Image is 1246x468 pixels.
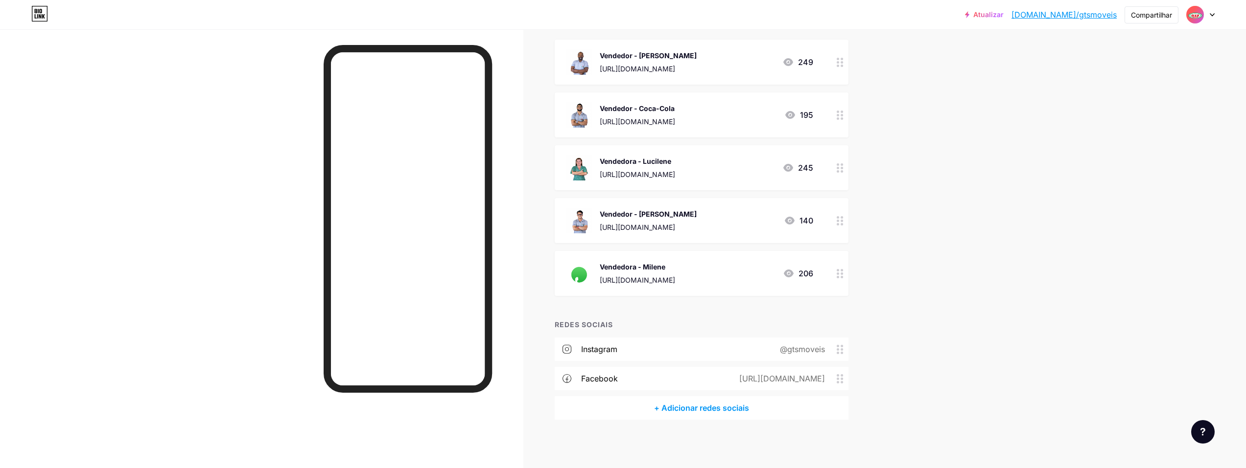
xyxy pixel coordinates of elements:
img: Vendedora - Milene [566,261,592,286]
font: 206 [799,268,813,278]
font: 195 [800,110,813,120]
font: [URL][DOMAIN_NAME] [600,65,675,73]
img: Vendedora - Lucilene [566,155,592,180]
font: REDES SOCIAIS [555,320,613,329]
font: Vendedora - Lucilene [600,157,671,165]
font: 249 [798,57,813,67]
font: [URL][DOMAIN_NAME] [739,374,825,383]
font: 140 [799,216,813,225]
font: Vendedora - Milene [600,263,665,271]
img: Vendedor - Edmilson [566,49,592,75]
a: [DOMAIN_NAME]/gtsmoveis [1011,9,1117,21]
font: Vendedor - Coca-Cola [600,104,675,112]
img: Vendedor - Coca-Cola [566,102,592,128]
font: 245 [798,163,813,173]
font: Vendedor - [PERSON_NAME] [600,51,697,60]
font: Compartilhar [1131,11,1172,19]
font: Instagram [581,344,617,354]
img: Vendedor - Leandro [566,208,592,233]
font: Facebook [581,374,618,383]
font: [URL][DOMAIN_NAME] [600,117,675,126]
img: 01 Alma [1186,5,1204,24]
font: @gtsmoveis [780,344,825,354]
font: [URL][DOMAIN_NAME] [600,170,675,178]
font: [DOMAIN_NAME]/gtsmoveis [1011,10,1117,20]
font: + Adicionar redes sociais [654,403,749,413]
font: [URL][DOMAIN_NAME] [600,276,675,284]
font: [URL][DOMAIN_NAME] [600,223,675,231]
font: Atualizar [973,10,1004,19]
font: Vendedor - [PERSON_NAME] [600,210,697,218]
